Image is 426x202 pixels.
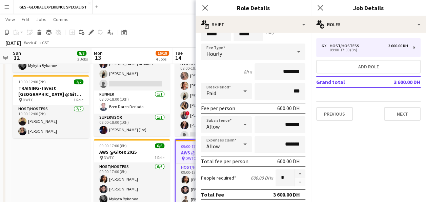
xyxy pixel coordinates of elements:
app-card-role: Host/Hostess6/708:00-18:00 (10h)[PERSON_NAME][PERSON_NAME][PERSON_NAME][PERSON_NAME]![PERSON_NAME... [175,60,251,142]
div: Total fee [201,191,224,198]
span: 12 [12,54,21,62]
span: 2/2 [74,79,83,84]
div: Fee per person [201,105,235,112]
span: Allow [206,123,220,130]
app-job-card: 08:00-18:00 (10h)8/9Microsoft @ GITEX 2025 DWTC [GEOGRAPHIC_DATA]3 Roles[PERSON_NAME][PERSON_NAME... [94,36,170,136]
div: Host/Hostess [330,44,362,48]
span: DWTC [23,97,33,102]
a: View [3,15,18,24]
div: 2 Jobs [77,56,88,62]
span: Tue [175,50,183,56]
span: 8/8 [77,51,86,56]
span: ! [185,111,189,115]
td: Grand total [316,77,378,87]
span: 6/6 [155,143,164,148]
span: Hourly [206,50,222,57]
div: 600.00 DH [277,105,300,112]
h3: Job Details [311,3,426,12]
span: DWTC [185,156,196,161]
h3: TRAINING- Invest [GEOGRAPHIC_DATA] @Gitex 2025 [13,85,89,97]
span: Allow [206,143,220,150]
button: Add role [316,60,421,73]
h3: AWS @Gitex 2025 [94,149,170,155]
span: 16/19 [156,51,169,56]
span: Sun [13,50,21,56]
button: GES - GLOBAL EXPERIENCE SPECIALIST [14,0,93,14]
div: [DATE] [5,39,21,46]
a: Jobs [34,15,49,24]
span: Mon [94,50,103,56]
div: 600.00 DH [277,158,300,165]
div: GST [42,40,49,45]
span: 14 [174,54,183,62]
div: 4 Jobs [156,56,169,62]
div: 3 600.00 DH [273,191,300,198]
span: Comms [53,16,68,22]
div: 6 x [322,44,330,48]
div: 09:00-17:00 (8h) [322,48,408,52]
a: Comms [50,15,71,24]
span: Week 41 [22,40,39,45]
app-card-role: Supervisor1/108:00-18:00 (10h)[PERSON_NAME] (1st) [94,114,170,137]
span: 1 Role [74,97,83,102]
span: Edit [22,16,29,22]
div: 3 600.00 DH [388,44,408,48]
span: 09:00-17:00 (8h) [99,143,127,148]
h3: AWS @Gitex 2025 [176,150,250,156]
span: Jobs [36,16,46,22]
app-card-role: Host/Hostess2/210:00-12:00 (2h)[PERSON_NAME][PERSON_NAME] [13,105,89,138]
span: View [5,16,15,22]
td: 3 600.00 DH [378,77,421,87]
a: Edit [19,15,32,24]
div: 600.00 DH x [251,175,273,181]
span: Paid [206,90,216,97]
app-job-card: 08:00-18:00 (10h)8/9Microsoft @ GITEX 2025 DWTC [GEOGRAPHIC_DATA]3 RolesHost/Hostess6/708:00-18:0... [175,36,251,136]
h3: Role Details [196,3,311,12]
app-card-role: Runner1/108:00-18:00 (10h)Bren Daren Deriada [94,90,170,114]
span: 13 [93,54,103,62]
button: Increase [295,169,305,178]
span: DWTC [104,155,114,160]
span: 10:00-12:00 (2h) [18,79,46,84]
span: 09:00-17:00 (8h) [181,144,208,149]
span: 1 Role [155,155,164,160]
button: Next [384,107,421,121]
div: Roles [311,16,426,33]
div: Total fee per person [201,158,248,165]
div: Shift [196,16,311,33]
app-job-card: 10:00-12:00 (2h)2/2TRAINING- Invest [GEOGRAPHIC_DATA] @Gitex 2025 DWTC1 RoleHost/Hostess2/210:00-... [13,75,89,138]
div: 8h x [244,69,252,75]
label: People required [201,175,236,181]
button: Previous [316,107,353,121]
